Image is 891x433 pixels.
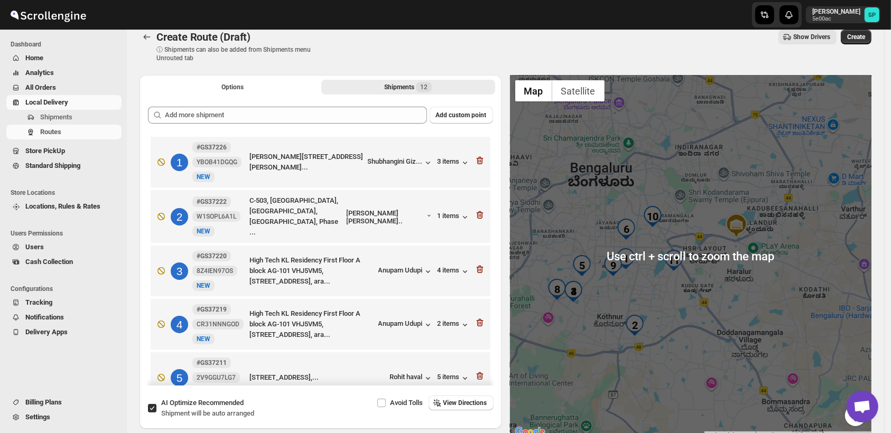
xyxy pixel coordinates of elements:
span: Recommended [198,399,244,407]
p: 5e00ac [812,16,860,22]
button: Notifications [6,310,122,325]
span: Billing Plans [25,398,62,406]
span: Analytics [25,69,54,77]
button: All Orders [6,80,122,95]
b: #GS37211 [197,359,227,366]
div: Shipments [384,82,432,92]
button: User menu [806,6,880,23]
button: All Route Options [146,80,319,95]
button: Delivery Apps [6,325,122,340]
button: 4 items [438,266,470,277]
div: Anupam Udupi [378,266,433,277]
span: View Directions [443,399,487,407]
button: Show satellite imagery [552,80,605,101]
div: Selected Shipments [140,98,502,390]
div: Shubhangini Giz... [368,157,423,165]
div: C-503, [GEOGRAPHIC_DATA], [GEOGRAPHIC_DATA], [GEOGRAPHIC_DATA], Phase ... [249,195,342,238]
div: 4 [171,316,188,333]
span: Show Drivers [793,33,830,41]
span: AI Optimize [161,399,244,407]
b: #GS37219 [197,306,227,313]
span: Avoid Tolls [391,399,423,407]
span: YBOB41DGQG [197,158,237,166]
span: 8Z4IEN97OS [197,267,233,275]
button: Tracking [6,295,122,310]
div: 2 items [438,319,470,330]
div: 8 [546,279,568,300]
div: [PERSON_NAME] [PERSON_NAME].. [347,209,426,225]
span: NEW [197,228,210,235]
span: Options [221,83,244,91]
span: Users [25,243,44,251]
div: 1 [171,154,188,171]
div: 6 [616,219,637,240]
div: 11 [663,250,684,271]
span: Routes [40,128,61,136]
div: 1 [615,248,636,269]
span: Settings [25,413,50,421]
b: #GS37222 [197,198,227,205]
span: NEW [197,335,210,343]
button: Routes [6,125,122,139]
div: [PERSON_NAME][STREET_ADDRESS][PERSON_NAME]... [249,152,364,173]
div: 10 [642,206,663,227]
input: Add more shipment [165,107,427,124]
button: Routes [140,30,154,44]
button: Home [6,51,122,65]
span: W1SOPL6A1L [197,212,236,221]
span: Add custom point [436,111,487,119]
span: Sulakshana Pundle [865,7,879,22]
span: Users Permissions [11,229,122,238]
button: Map camera controls [845,405,866,426]
button: 3 items [438,157,470,168]
span: Locations, Rules & Rates [25,202,100,210]
div: 3 [171,262,188,280]
button: Shubhangini Giz... [368,157,433,168]
div: 9 [602,255,624,276]
button: 5 items [438,373,470,383]
div: 4 [563,281,584,302]
span: Create [847,33,865,41]
div: 5 [171,369,188,387]
p: ⓘ Shipments can also be added from Shipments menu Unrouted tab [156,45,323,62]
span: Home [25,54,43,62]
button: Add custom point [430,107,493,124]
button: View Directions [429,396,494,410]
span: Configurations [11,285,122,293]
div: High Tech KL Residency First Floor A block AG-101 VHJ5VM5, [STREET_ADDRESS], ara... [249,308,374,340]
span: Tracking [25,298,52,306]
span: Create Route (Draft) [156,31,250,43]
span: NEW [197,173,210,181]
span: Standard Shipping [25,162,80,170]
span: CR31NNNGOD [197,320,239,328]
span: Delivery Apps [25,328,68,336]
div: High Tech KL Residency First Floor A block AG-101 VHJ5VM5, [STREET_ADDRESS], ara... [249,255,374,287]
button: Analytics [6,65,122,80]
a: Open chat [847,391,878,422]
button: Shipments [6,110,122,125]
button: Rohit haval [390,373,433,383]
button: Cash Collection [6,255,122,269]
button: Show Drivers [778,30,837,44]
button: 1 items [438,212,470,222]
button: Locations, Rules & Rates [6,199,122,214]
span: Cash Collection [25,258,73,266]
button: Settings [6,410,122,425]
p: [PERSON_NAME] [812,7,860,16]
span: Store PickUp [25,147,65,155]
button: Users [6,240,122,255]
div: 5 [571,255,592,276]
span: Shipment will be auto arranged [161,409,254,417]
div: [STREET_ADDRESS],... [249,372,386,383]
span: NEW [197,282,210,289]
button: [PERSON_NAME] [PERSON_NAME].. [347,209,433,225]
span: Local Delivery [25,98,68,106]
text: SP [868,12,876,18]
span: Notifications [25,313,64,321]
img: ScrollEngine [8,2,88,28]
span: 2V9GGU7LG7 [197,373,236,382]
